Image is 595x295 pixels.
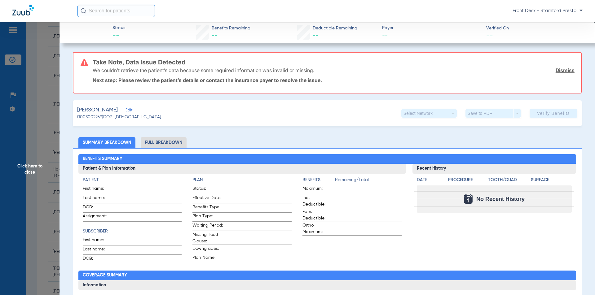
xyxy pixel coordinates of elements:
h2: Coverage Summary [78,271,576,280]
app-breakdown-title: Surface [531,177,572,185]
h3: Take Note, Data Issue Detected [93,59,575,65]
app-breakdown-title: Benefits [302,177,335,185]
img: Calendar [464,194,473,204]
span: Ind. Deductible: [302,195,333,208]
span: Edit [126,108,131,114]
li: Full Breakdown [141,137,187,148]
span: -- [486,32,493,39]
h4: Surface [531,177,572,183]
span: -- [212,33,217,38]
span: Missing Tooth Clause: [192,232,223,245]
span: [PERSON_NAME] [77,106,118,114]
span: Assignment: [83,213,113,221]
span: Last name: [83,246,113,254]
h4: Subscriber [83,228,182,235]
h3: Recent History [412,164,576,174]
h4: Patient [83,177,182,183]
h3: Information [78,280,576,290]
span: Last name: [83,195,113,203]
img: Zuub Logo [12,5,34,15]
h3: Patient & Plan Information [78,164,406,174]
span: Status: [192,185,223,194]
app-breakdown-title: Date [417,177,443,185]
h2: Benefits Summary [78,154,576,164]
span: No Recent History [476,196,525,202]
span: First name: [83,185,113,194]
span: Payer [382,25,481,31]
app-breakdown-title: Procedure [448,177,486,185]
span: Maximum: [302,185,333,194]
img: Search Icon [81,8,86,14]
a: Dismiss [556,67,575,73]
span: -- [382,32,481,39]
span: Status [112,25,125,31]
span: Effective Date: [192,195,223,203]
span: Verified On [486,25,585,32]
span: Plan Name: [192,254,223,263]
span: DOB: [83,204,113,212]
span: Benefits Type: [192,204,223,212]
span: Deductible Remaining [313,25,357,32]
span: Remaining/Total [335,177,402,185]
span: Front Desk - Stamford Presto [513,8,583,14]
span: (1003002269) DOB: [DEMOGRAPHIC_DATA] [77,114,161,120]
li: Summary Breakdown [78,137,135,148]
p: We couldn’t retrieve the patient’s data because some required information was invalid or missing. [93,67,314,73]
img: error-icon [81,59,88,66]
h4: Procedure [448,177,486,183]
h4: Plan [192,177,292,183]
span: First name: [83,237,113,245]
span: Ortho Maximum: [302,222,333,235]
app-breakdown-title: Tooth/Quad [488,177,529,185]
span: DOB: [83,255,113,264]
input: Search for patients [77,5,155,17]
span: Waiting Period: [192,222,223,231]
iframe: Chat Widget [564,265,595,295]
span: Downgrades: [192,245,223,254]
h4: Benefits [302,177,335,183]
span: -- [112,32,125,40]
span: -- [313,33,318,38]
span: Plan Type: [192,213,223,221]
h4: Tooth/Quad [488,177,529,183]
p: Next step: Please review the patient’s details or contact the insurance payer to resolve the issue. [93,77,575,83]
span: Fam. Deductible: [302,209,333,222]
h4: Date [417,177,443,183]
span: Benefits Remaining [212,25,250,32]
